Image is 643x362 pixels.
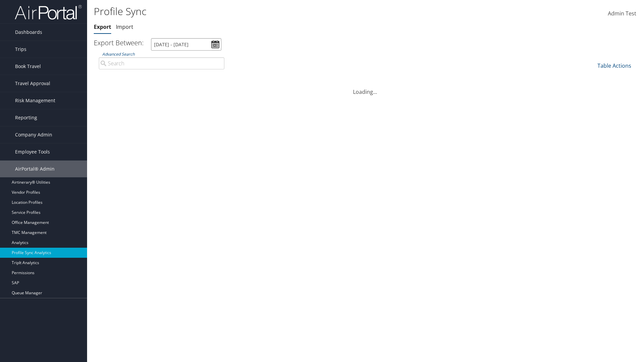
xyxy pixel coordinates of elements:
[99,57,224,69] input: Advanced Search
[94,80,636,96] div: Loading...
[608,10,636,17] span: Admin Test
[94,23,111,31] a: Export
[15,24,42,41] span: Dashboards
[94,4,455,18] h1: Profile Sync
[608,3,636,24] a: Admin Test
[15,126,52,143] span: Company Admin
[15,161,55,177] span: AirPortal® Admin
[15,58,41,75] span: Book Travel
[151,38,221,51] input: [DATE] - [DATE]
[15,92,55,109] span: Risk Management
[15,4,82,20] img: airportal-logo.png
[15,75,50,92] span: Travel Approval
[94,38,144,47] h3: Export Between:
[102,51,135,57] a: Advanced Search
[15,41,26,58] span: Trips
[15,109,37,126] span: Reporting
[15,143,50,160] span: Employee Tools
[597,62,631,69] a: Table Actions
[116,23,133,31] a: Import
